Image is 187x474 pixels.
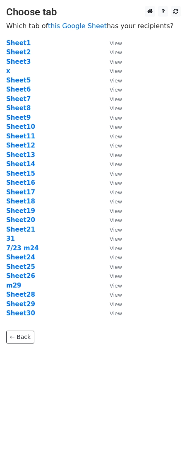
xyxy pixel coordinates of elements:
[110,105,122,111] small: View
[101,226,122,233] a: View
[48,22,107,30] a: this Google Sheet
[101,123,122,131] a: View
[110,227,122,233] small: View
[101,114,122,121] a: View
[101,310,122,317] a: View
[101,254,122,261] a: View
[110,301,122,307] small: View
[6,300,35,308] a: Sheet29
[6,331,34,343] a: ← Back
[101,142,122,149] a: View
[6,160,35,168] a: Sheet14
[110,152,122,158] small: View
[6,263,35,271] a: Sheet25
[6,179,35,186] a: Sheet16
[101,67,122,75] a: View
[6,77,31,84] a: Sheet5
[6,272,35,280] a: Sheet26
[110,59,122,65] small: View
[6,244,39,252] strong: 7/23 m24
[101,263,122,271] a: View
[6,282,22,289] a: m29
[110,198,122,205] small: View
[110,217,122,223] small: View
[110,254,122,261] small: View
[101,216,122,224] a: View
[6,58,31,65] a: Sheet3
[6,235,15,242] a: 31
[6,123,35,131] strong: Sheet10
[110,245,122,252] small: View
[6,198,35,205] a: Sheet18
[6,39,31,47] a: Sheet1
[101,58,122,65] a: View
[101,198,122,205] a: View
[101,189,122,196] a: View
[110,96,122,102] small: View
[110,189,122,196] small: View
[6,151,35,159] a: Sheet13
[110,180,122,186] small: View
[6,133,35,140] a: Sheet11
[110,264,122,270] small: View
[101,77,122,84] a: View
[101,300,122,308] a: View
[110,143,122,149] small: View
[110,283,122,289] small: View
[6,6,181,18] h3: Choose tab
[101,95,122,103] a: View
[110,133,122,140] small: View
[6,48,31,56] a: Sheet2
[6,216,35,224] a: Sheet20
[101,133,122,140] a: View
[110,87,122,93] small: View
[101,291,122,298] a: View
[110,115,122,121] small: View
[101,160,122,168] a: View
[6,310,35,317] a: Sheet30
[110,292,122,298] small: View
[6,86,31,93] strong: Sheet6
[110,40,122,46] small: View
[101,272,122,280] a: View
[110,161,122,167] small: View
[110,310,122,317] small: View
[6,226,35,233] a: Sheet21
[110,124,122,130] small: View
[101,104,122,112] a: View
[6,142,35,149] strong: Sheet12
[6,291,35,298] a: Sheet28
[110,77,122,84] small: View
[6,95,31,103] a: Sheet7
[110,236,122,242] small: View
[6,207,35,215] a: Sheet19
[101,244,122,252] a: View
[6,189,35,196] a: Sheet17
[6,254,35,261] strong: Sheet24
[6,104,31,112] a: Sheet8
[110,171,122,177] small: View
[6,170,35,177] a: Sheet15
[6,114,31,121] strong: Sheet9
[110,49,122,56] small: View
[101,151,122,159] a: View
